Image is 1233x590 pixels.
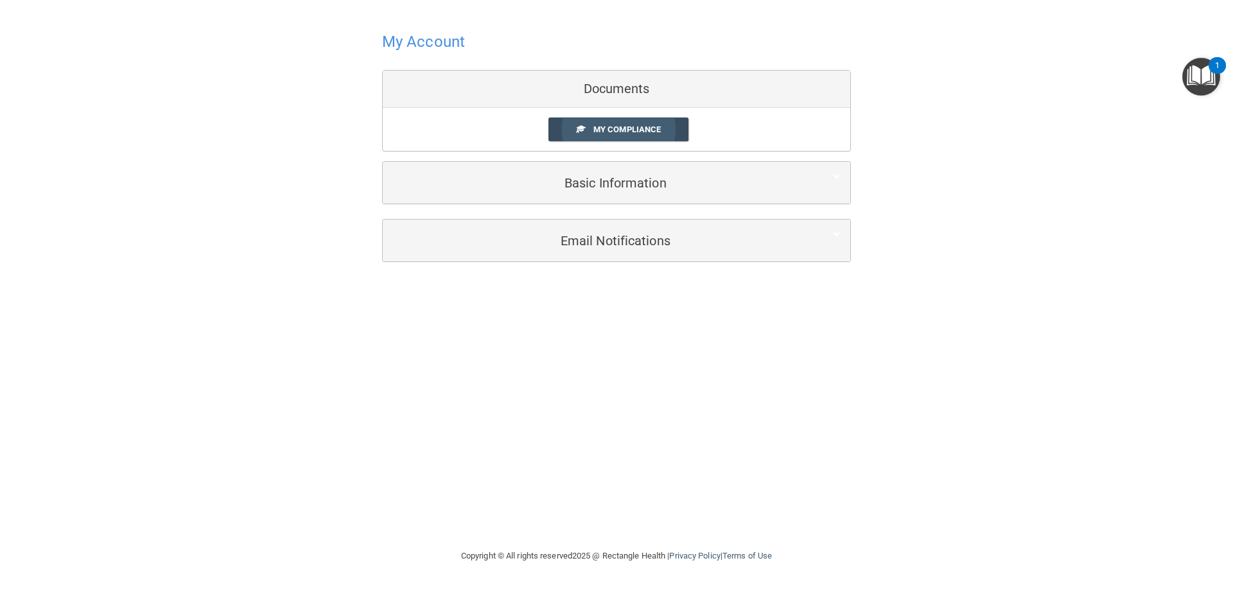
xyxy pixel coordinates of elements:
[1182,58,1220,96] button: Open Resource Center, 1 new notification
[392,168,841,197] a: Basic Information
[382,535,851,577] div: Copyright © All rights reserved 2025 @ Rectangle Health | |
[392,226,841,255] a: Email Notifications
[383,71,850,108] div: Documents
[382,33,465,50] h4: My Account
[392,234,801,248] h5: Email Notifications
[593,125,661,134] span: My Compliance
[1215,65,1220,82] div: 1
[392,176,801,190] h5: Basic Information
[722,551,772,560] a: Terms of Use
[669,551,720,560] a: Privacy Policy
